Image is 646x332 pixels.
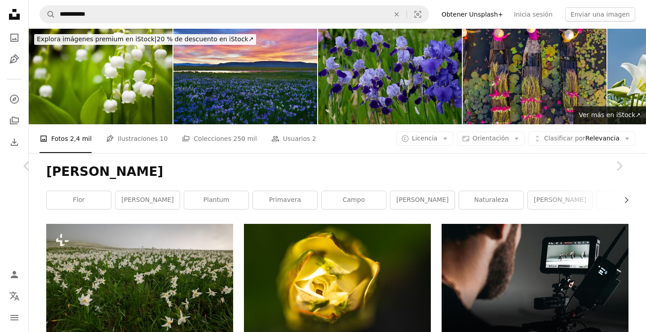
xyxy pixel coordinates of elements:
[312,134,316,144] span: 2
[184,191,248,209] a: plantum
[5,29,23,47] a: Fotos
[46,277,233,285] a: Un campo lleno de flores blancas en un día nublado
[463,29,606,124] img: Aerial view of rural women on wooden boat in Moc Hoa district, Long An province, Mekong Delta are...
[473,135,509,142] span: Orientación
[528,191,592,209] a: [PERSON_NAME]
[173,29,317,124] img: Prado con flores de Iris
[509,7,558,22] a: Inicia sesión
[29,29,173,124] img: Lily of the valley
[106,124,168,153] a: Ilustraciones 10
[46,164,628,180] h1: [PERSON_NAME]
[115,191,180,209] a: [PERSON_NAME]
[253,191,317,209] a: primavera
[457,131,525,146] button: Orientación
[579,111,641,118] span: Ver más en iStock ↗
[412,135,438,142] span: Licencia
[528,131,635,146] button: Clasificar porRelevancia
[565,7,635,22] button: Enviar una imagen
[5,266,23,284] a: Iniciar sesión / Registrarse
[5,309,23,327] button: Menú
[244,282,431,290] a: Una vista de cerca de una flor amarilla
[459,191,523,209] a: naturaleza
[5,112,23,130] a: Colecciones
[387,6,407,23] button: Borrar
[573,106,646,124] a: Ver más en iStock↗
[40,6,55,23] button: Buscar en Unsplash
[544,135,585,142] span: Clasificar por
[322,191,386,209] a: campo
[34,34,256,45] div: 20 % de descuento en iStock ↗
[37,35,157,43] span: Explora imágenes premium en iStock |
[592,123,646,209] a: Siguiente
[407,6,429,23] button: Búsqueda visual
[318,29,462,124] img: irises en azul
[182,124,257,153] a: Colecciones 250 mil
[436,7,509,22] a: Obtener Unsplash+
[5,50,23,68] a: Ilustraciones
[159,134,168,144] span: 10
[5,287,23,305] button: Idioma
[47,191,111,209] a: flor
[29,29,261,50] a: Explora imágenes premium en iStock|20 % de descuento en iStock↗
[233,134,257,144] span: 250 mil
[396,131,453,146] button: Licencia
[390,191,455,209] a: [PERSON_NAME]
[40,5,429,23] form: Encuentra imágenes en todo el sitio
[271,124,316,153] a: Usuarios 2
[5,90,23,108] a: Explorar
[544,134,619,143] span: Relevancia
